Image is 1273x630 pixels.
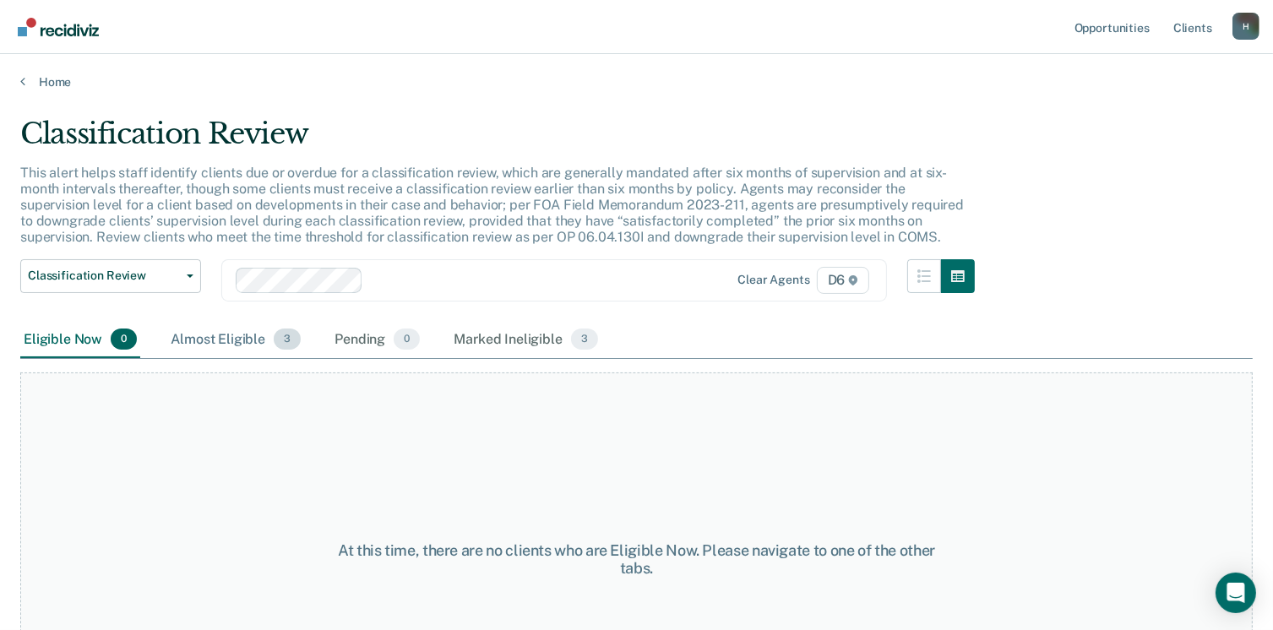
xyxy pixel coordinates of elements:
span: Classification Review [28,269,180,283]
div: Classification Review [20,117,975,165]
div: Almost Eligible3 [167,322,304,359]
span: 3 [274,329,301,350]
span: 3 [571,329,598,350]
img: Recidiviz [18,18,99,36]
div: At this time, there are no clients who are Eligible Now. Please navigate to one of the other tabs. [329,541,944,578]
div: Eligible Now0 [20,322,140,359]
button: Classification Review [20,259,201,293]
a: Home [20,74,1253,90]
div: H [1232,13,1259,40]
div: Open Intercom Messenger [1216,573,1256,613]
div: Marked Ineligible3 [450,322,601,359]
p: This alert helps staff identify clients due or overdue for a classification review, which are gen... [20,165,964,246]
span: 0 [394,329,420,350]
span: D6 [817,267,870,294]
button: Profile dropdown button [1232,13,1259,40]
div: Pending0 [331,322,423,359]
span: 0 [111,329,137,350]
div: Clear agents [737,273,809,287]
